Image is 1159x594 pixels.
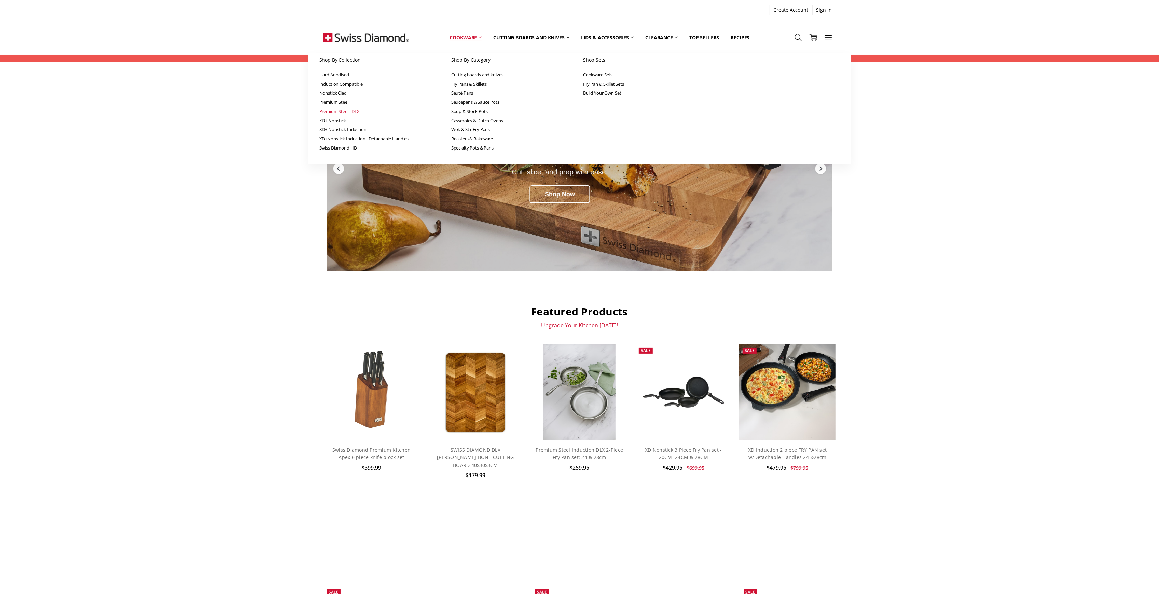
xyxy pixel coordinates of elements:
[589,260,606,269] div: Slide 3 of 5
[635,344,732,440] a: XD Nonstick 3 Piece Fry Pan set - 20CM, 24CM & 28CM
[536,447,623,461] a: Premium Steel Induction DLX 2-Piece Fry Pan set: 24 & 28cm
[323,305,836,318] h2: Featured Products
[427,344,524,440] a: SWISS DIAMOND DLX HERRING BONE CUTTING BOARD 40x30x3CM
[748,447,827,461] a: XD Induction 2 piece FRY PAN set w/Detachable Handles 24 &28cm
[531,344,627,440] a: Premium steel DLX 2pc fry pan set (28 and 24cm) life style shot
[332,162,345,175] div: Previous
[745,348,755,353] span: Sale
[814,162,827,175] div: Next
[323,322,836,329] p: Upgrade Your Kitchen [DATE]!
[343,344,400,440] img: Swiss Diamond Apex 6 piece knife block set
[739,344,836,440] img: XD Induction 2 piece FRY PAN set w/Detachable Handles 24 &28cm
[323,548,836,555] p: Fall In Love With Your Kitchen Again
[569,464,589,471] span: $259.95
[323,20,409,55] img: Free Shipping On Every Order
[575,22,639,53] a: Lids & Accessories
[436,344,515,440] img: SWISS DIAMOND DLX HERRING BONE CUTTING BOARD 40x30x3CM
[767,464,786,471] span: $479.95
[487,22,575,53] a: Cutting boards and knives
[362,464,382,471] span: $399.99
[725,22,756,53] a: Recipes
[332,447,411,461] a: Swiss Diamond Premium Kitchen Apex 6 piece knife block set
[444,22,488,53] a: Cookware
[635,368,732,416] img: XD Nonstick 3 Piece Fry Pan set - 20CM, 24CM & 28CM
[529,185,590,203] div: Shop Now
[553,260,571,269] div: Slide 1 of 5
[641,348,651,353] span: Sale
[639,22,684,53] a: Clearance
[770,5,812,15] a: Create Account
[571,260,589,269] div: Slide 2 of 5
[543,344,616,440] img: Premium steel DLX 2pc fry pan set (28 and 24cm) life style shot
[466,471,485,479] span: $179.99
[663,464,682,471] span: $429.95
[813,5,836,15] a: Sign In
[437,447,514,468] a: SWISS DIAMOND DLX [PERSON_NAME] BONE CUTTING BOARD 40x30x3CM
[323,344,420,440] a: Swiss Diamond Apex 6 piece knife block set
[684,22,725,53] a: Top Sellers
[323,532,836,544] h2: BEST SELLERS
[327,66,832,271] a: Redirect to https://swissdiamond.com.au/cutting-boards-and-knives/
[370,168,749,176] div: Cut, slice, and prep with ease.
[645,447,722,461] a: XD Nonstick 3 Piece Fry Pan set - 20CM, 24CM & 28CM
[687,465,704,471] span: $699.95
[790,465,808,471] span: $799.95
